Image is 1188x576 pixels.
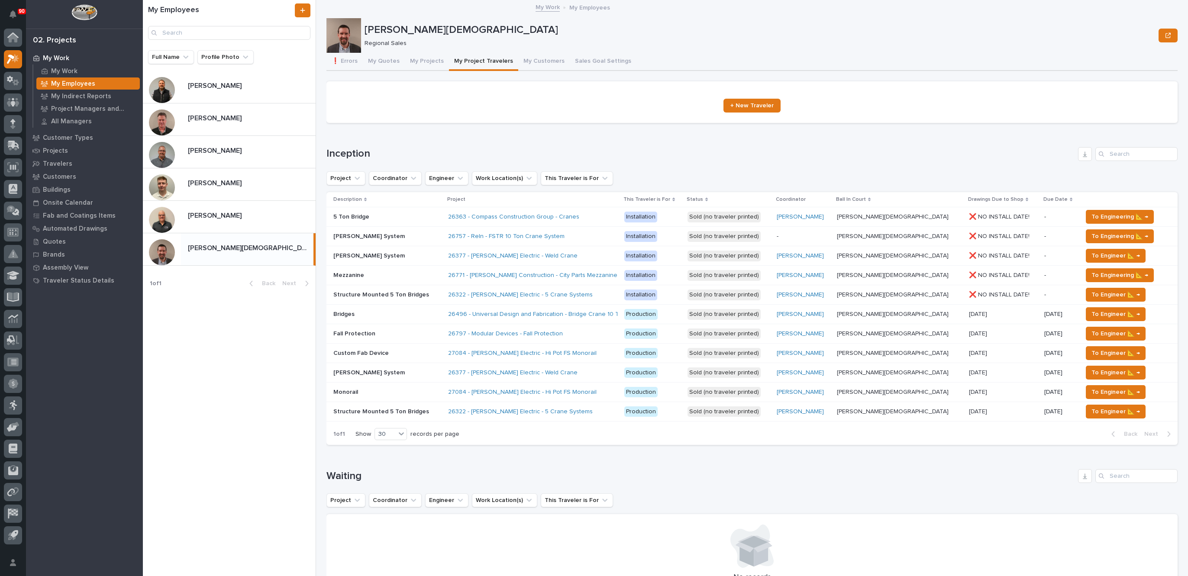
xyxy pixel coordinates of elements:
div: Production [624,328,658,339]
div: Installation [624,290,657,300]
p: Structure Mounted 5 Ton Bridges [333,290,431,299]
a: Fab and Coatings Items [26,209,143,222]
a: 27084 - [PERSON_NAME] Electric - Hi Pot FS Monorail [448,389,597,396]
p: Onsite Calendar [43,199,93,207]
p: - [777,233,830,240]
button: Full Name [148,50,194,64]
a: 26377 - [PERSON_NAME] Electric - Weld Crane [448,369,578,376]
p: Customer Types [43,134,93,142]
button: Coordinator [369,171,422,185]
p: Travelers [43,160,72,168]
p: Structure Mounted 5 Ton Bridges [333,406,431,415]
p: [PERSON_NAME][DEMOGRAPHIC_DATA] [837,387,950,396]
a: [PERSON_NAME][PERSON_NAME] [143,168,316,201]
button: To Engineering 📐 → [1086,268,1154,282]
h1: Inception [326,148,1075,160]
a: Travelers [26,157,143,170]
div: Sold (no traveler printed) [688,309,761,320]
tr: 5 Ton Bridge5 Ton Bridge 26363 - Compass Construction Group - Cranes InstallationSold (no travele... [326,207,1178,227]
p: 5 Ton Bridge [333,212,371,221]
p: [PERSON_NAME] [188,210,243,220]
p: [PERSON_NAME][DEMOGRAPHIC_DATA] [837,251,950,260]
div: Sold (no traveler printed) [688,387,761,398]
div: Sold (no traveler printed) [688,348,761,359]
div: Production [624,367,658,378]
div: Sold (no traveler printed) [688,212,761,222]
tr: MonorailMonorail 27084 - [PERSON_NAME] Electric - Hi Pot FS Monorail ProductionSold (no traveler ... [326,383,1178,402]
a: Buildings [26,183,143,196]
div: Sold (no traveler printed) [688,251,761,261]
span: Back [1119,430,1137,438]
p: Custom Fab Device [333,348,391,357]
p: 90 [19,8,25,14]
p: [PERSON_NAME][DEMOGRAPHIC_DATA] [188,242,312,252]
span: To Engineer 📐 → [1091,290,1140,300]
p: [PERSON_NAME][DEMOGRAPHIC_DATA] [837,328,950,338]
p: [DATE] [1044,408,1075,415]
p: [DATE] [1044,350,1075,357]
p: Fall Protection [333,328,377,338]
button: To Engineer 📐 → [1086,385,1146,399]
tr: [PERSON_NAME] System[PERSON_NAME] System 26757 - Reln - FSTR 10 Ton Crane System InstallationSold... [326,227,1178,246]
span: Next [282,280,301,287]
p: [DATE] [969,309,989,318]
p: [PERSON_NAME][DEMOGRAPHIC_DATA] [837,212,950,221]
p: Monorail [333,387,360,396]
p: - [1044,291,1075,299]
div: Production [624,309,658,320]
div: Sold (no traveler printed) [688,290,761,300]
p: [PERSON_NAME][DEMOGRAPHIC_DATA] [837,406,950,415]
button: To Engineer 📐 → [1086,346,1146,360]
a: [PERSON_NAME][PERSON_NAME] [143,136,316,168]
input: Search [148,26,310,40]
a: [PERSON_NAME][PERSON_NAME] [143,201,316,233]
h1: My Employees [148,6,293,15]
span: To Engineer 📐 → [1091,348,1140,358]
a: [PERSON_NAME] [777,369,824,376]
button: Back [1104,430,1141,438]
p: ❌ NO INSTALL DATE! [969,290,1031,299]
input: Search [1095,147,1178,161]
a: Customer Types [26,131,143,144]
p: [PERSON_NAME][DEMOGRAPHIC_DATA] [365,24,1155,36]
span: To Engineer 📐 → [1091,309,1140,319]
a: All Managers [33,115,143,127]
tr: Custom Fab DeviceCustom Fab Device 27084 - [PERSON_NAME] Electric - Hi Pot FS Monorail Production... [326,344,1178,363]
p: [DATE] [1044,311,1075,318]
a: [PERSON_NAME][PERSON_NAME] [143,103,316,136]
p: [DATE] [969,367,989,376]
div: Sold (no traveler printed) [688,367,761,378]
button: Next [1141,430,1178,438]
button: Sales Goal Settings [570,53,636,71]
div: Installation [624,212,657,222]
input: Search [1095,469,1178,483]
a: [PERSON_NAME] [777,252,824,260]
p: Project [447,195,465,204]
button: To Engineer 📐 → [1086,288,1146,302]
a: Assembly View [26,261,143,274]
p: Fab and Coatings Items [43,212,116,220]
p: ❌ NO INSTALL DATE! [969,231,1031,240]
a: My Work [536,2,560,12]
button: To Engineering 📐 → [1086,210,1154,224]
p: Description [333,195,362,204]
h1: Waiting [326,470,1075,483]
tr: BridgesBridges 26496 - Universal Design and Fabrication - Bridge Crane 10 Ton ProductionSold (no ... [326,305,1178,324]
p: [PERSON_NAME] System [333,367,407,376]
div: Installation [624,231,657,242]
div: Sold (no traveler printed) [688,328,761,339]
div: Production [624,406,658,417]
tr: Fall ProtectionFall Protection 26797 - Modular Devices - Fall Protection ProductionSold (no trave... [326,324,1178,344]
button: My Project Travelers [449,53,518,71]
p: [DATE] [1044,330,1075,338]
p: [PERSON_NAME][DEMOGRAPHIC_DATA] [837,231,950,240]
p: [DATE] [1044,369,1075,376]
p: Buildings [43,186,71,194]
tr: [PERSON_NAME] System[PERSON_NAME] System 26377 - [PERSON_NAME] Electric - Weld Crane ProductionSo... [326,363,1178,383]
tr: Structure Mounted 5 Ton BridgesStructure Mounted 5 Ton Bridges 26322 - [PERSON_NAME] Electric - 5... [326,285,1178,305]
a: 27084 - [PERSON_NAME] Electric - Hi Pot FS Monorail [448,350,597,357]
a: [PERSON_NAME] [777,330,824,338]
p: Coordinator [776,195,806,204]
